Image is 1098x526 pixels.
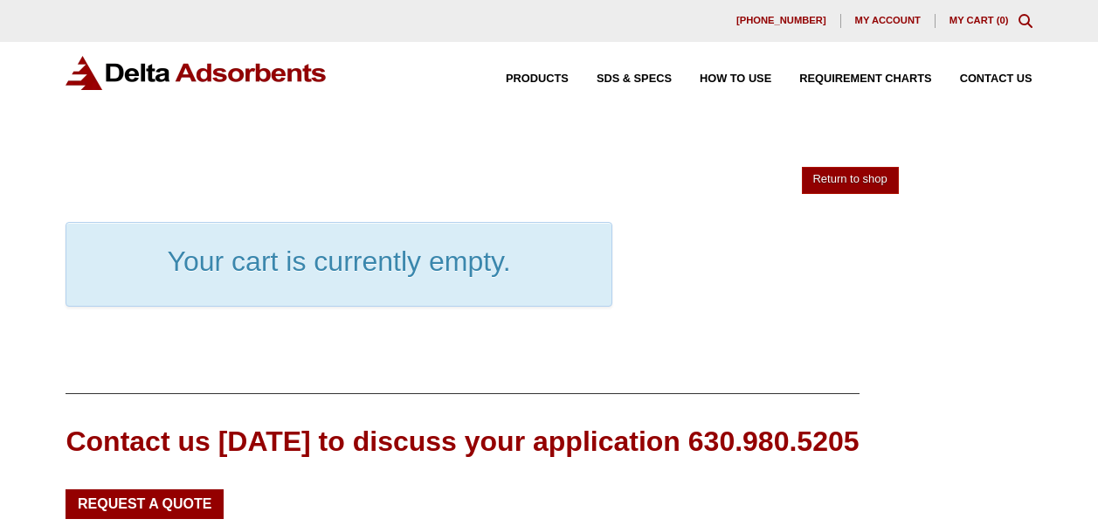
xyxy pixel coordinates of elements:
[569,73,672,85] a: SDS & SPECS
[66,489,224,519] a: Request a Quote
[597,73,672,85] span: SDS & SPECS
[722,14,841,28] a: [PHONE_NUMBER]
[66,422,859,461] div: Contact us [DATE] to discuss your application 630.980.5205
[960,73,1032,85] span: Contact Us
[66,222,611,308] div: Your cart is currently empty.
[506,73,569,85] span: Products
[950,15,1009,25] a: My Cart (0)
[999,15,1005,25] span: 0
[802,167,899,194] a: Return to shop
[841,14,936,28] a: My account
[78,497,212,511] span: Request a Quote
[478,73,569,85] a: Products
[771,73,931,85] a: Requirement Charts
[736,16,826,25] span: [PHONE_NUMBER]
[672,73,771,85] a: How to Use
[799,73,931,85] span: Requirement Charts
[66,56,328,90] img: Delta Adsorbents
[932,73,1032,85] a: Contact Us
[700,73,771,85] span: How to Use
[855,16,921,25] span: My account
[1019,14,1032,28] div: Toggle Modal Content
